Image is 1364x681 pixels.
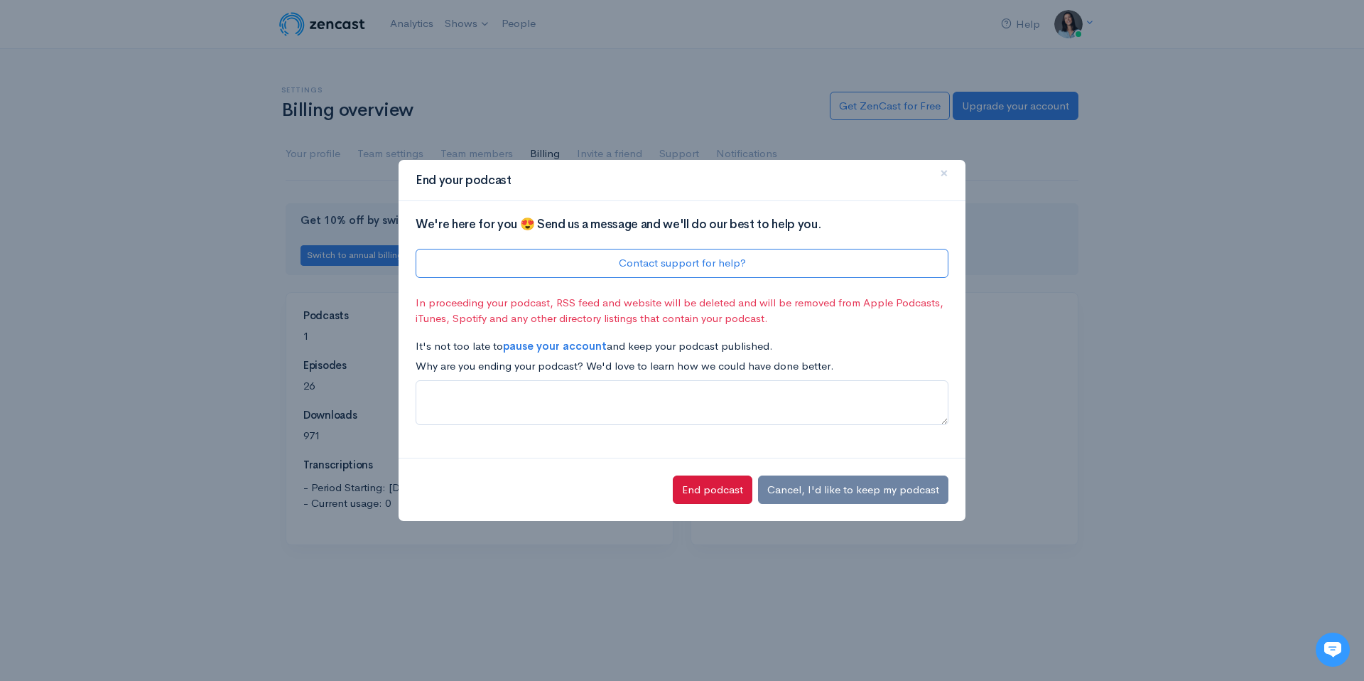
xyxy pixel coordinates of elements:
h3: End your podcast [416,171,511,190]
a: pause your account [503,339,607,353]
p: In proceeding your podcast, RSS feed and website will be deleted and will be removed from Apple P... [416,295,948,327]
button: New conversation [22,188,262,217]
span: New conversation [92,197,170,208]
input: Search articles [41,267,254,296]
button: Close [923,154,965,193]
button: End podcast [673,476,752,505]
h2: Just let us know if you need anything and we'll be happy to help! 🙂 [21,95,263,163]
a: Contact support for help? [416,249,948,278]
button: Cancel, I'd like to keep my podcast [758,476,948,505]
iframe: gist-messenger-bubble-iframe [1316,633,1350,667]
h1: Hi 👋 [21,69,263,92]
h3: We're here for you 😍 Send us a message and we'll do our best to help you. [416,218,948,232]
p: It's not too late to and keep your podcast published. [416,338,948,355]
p: Find an answer quickly [19,244,265,261]
label: Why are you ending your podcast? We'd love to learn how we could have done better. [416,358,834,375]
span: × [940,163,948,183]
